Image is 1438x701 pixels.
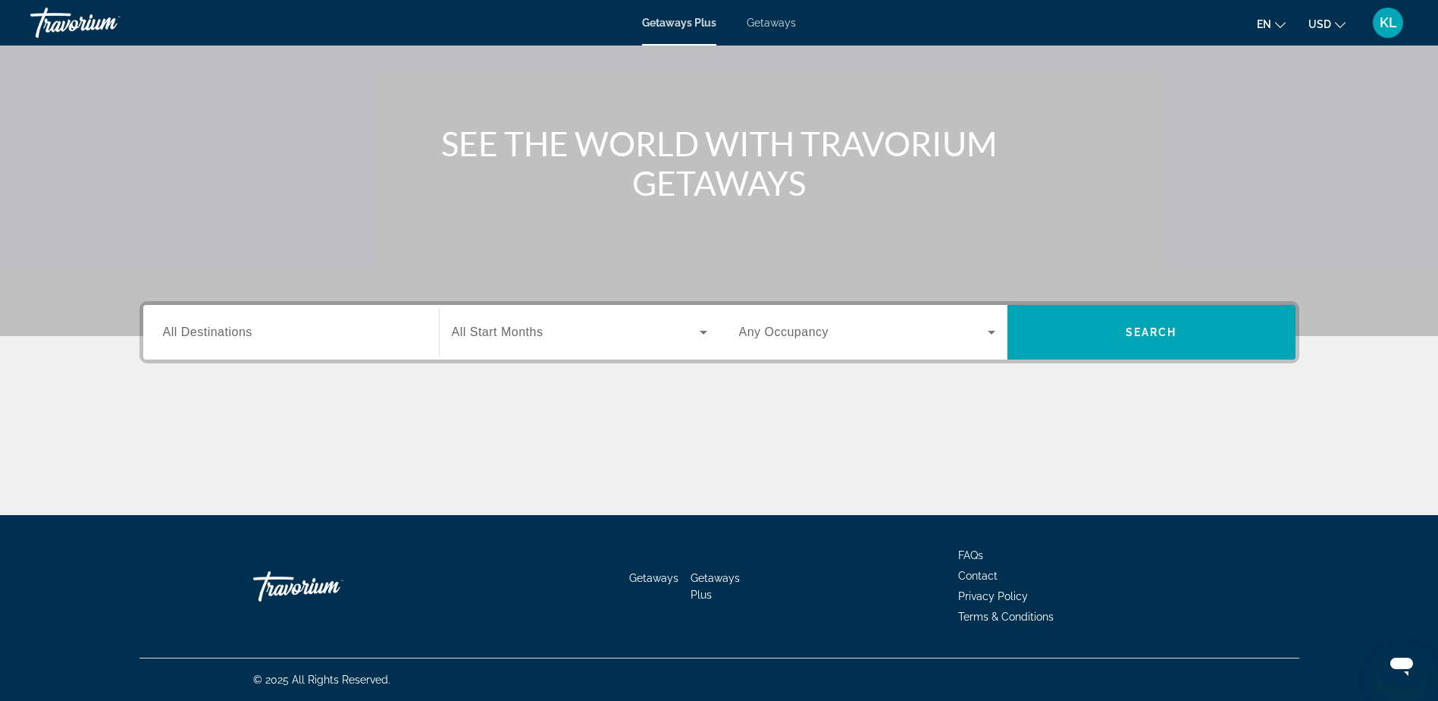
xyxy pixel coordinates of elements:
[629,572,678,584] a: Getaways
[30,3,182,42] a: Travorium
[739,325,829,338] span: Any Occupancy
[1007,305,1295,360] button: Search
[1308,18,1331,30] span: USD
[1368,7,1408,39] button: User Menu
[958,549,983,561] a: FAQs
[747,17,796,29] a: Getaways
[958,611,1054,623] a: Terms & Conditions
[958,590,1028,602] a: Privacy Policy
[143,305,1295,360] div: Search widget
[958,570,998,582] a: Contact
[163,325,252,338] span: All Destinations
[253,674,390,686] span: © 2025 All Rights Reserved.
[1308,13,1346,35] button: Change currency
[1380,15,1397,30] span: KL
[691,572,740,601] a: Getaways Plus
[1257,18,1271,30] span: en
[642,17,716,29] a: Getaways Plus
[1126,326,1177,338] span: Search
[1257,13,1286,35] button: Change language
[253,564,405,609] a: Travorium
[1377,640,1426,689] iframe: Button to launch messaging window
[452,325,544,338] span: All Start Months
[435,124,1004,203] h1: SEE THE WORLD WITH TRAVORIUM GETAWAYS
